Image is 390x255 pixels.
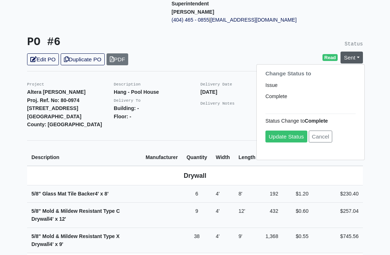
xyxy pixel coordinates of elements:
td: 432 [260,203,282,228]
strong: Hang - Pool House [114,89,159,95]
a: Cancel [309,131,333,143]
td: $1.20 [283,186,313,203]
th: Width [212,141,234,166]
span: Superintendent [172,1,209,7]
td: 9 [182,203,211,228]
a: Complete [257,91,364,102]
strong: [PERSON_NAME] [172,9,214,15]
small: Project [27,83,44,87]
span: Read [322,54,338,62]
th: Length [234,141,260,166]
span: 12' [238,208,245,214]
a: Sent [341,52,363,64]
a: [EMAIL_ADDRESS][DOMAIN_NAME] [211,17,297,23]
th: Quantity [182,141,211,166]
strong: 5/8" Glass Mat Tile Backer [31,191,109,197]
span: 4' [216,191,220,197]
td: $0.55 [283,228,313,253]
small: Delivery Date [200,83,232,87]
a: Update Status [265,131,307,143]
h3: PO #6 [27,36,190,49]
strong: 5/8" Mold & Mildew Resistant Type X Drywall [31,234,120,248]
strong: Altera [PERSON_NAME] [27,89,86,95]
td: 38 [182,228,211,253]
strong: County: [GEOGRAPHIC_DATA] [27,122,102,128]
span: 8' [104,191,108,197]
strong: [GEOGRAPHIC_DATA] [27,114,81,120]
small: Description [114,83,140,87]
strong: Floor: - [114,114,131,120]
td: 6 [182,186,211,203]
span: 4' [49,216,53,222]
a: Edit PO [27,54,59,66]
strong: Complete [305,118,328,124]
span: x [55,242,58,247]
th: Description [27,141,141,166]
small: Status [344,41,363,47]
span: 4' [49,242,53,247]
span: x [55,216,58,222]
p: Status Change to [265,117,356,125]
small: Delivery To [114,99,140,103]
span: 8' [238,191,242,197]
span: 4' [95,191,99,197]
div: [PERSON_NAME] [256,65,365,161]
a: PDF [107,54,129,66]
a: (404) 465 - 0855 [172,17,209,23]
strong: Proj. Ref. No: 80-0974 [27,98,79,104]
th: Manufacturer [141,141,182,166]
span: 12' [59,216,66,222]
span: 4' [216,234,220,239]
a: Duplicate PO [61,54,105,66]
strong: 5/8" Mold & Mildew Resistant Type C Drywall [31,208,120,223]
td: $230.40 [313,186,363,203]
td: 192 [260,186,282,203]
span: x [100,191,103,197]
p: | [172,16,305,25]
small: Delivery Notes [200,102,235,106]
strong: [DATE] [200,89,217,95]
strong: Building: - [114,106,139,111]
span: 9' [238,234,242,239]
span: 9' [59,242,63,247]
td: $0.60 [283,203,313,228]
h6: Change Status to [257,68,364,80]
td: $745.56 [313,228,363,253]
a: Issue [257,80,364,91]
td: 1,368 [260,228,282,253]
b: Drywall [184,172,207,180]
span: 4' [216,208,220,214]
td: $257.04 [313,203,363,228]
strong: [STREET_ADDRESS] [27,106,78,111]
